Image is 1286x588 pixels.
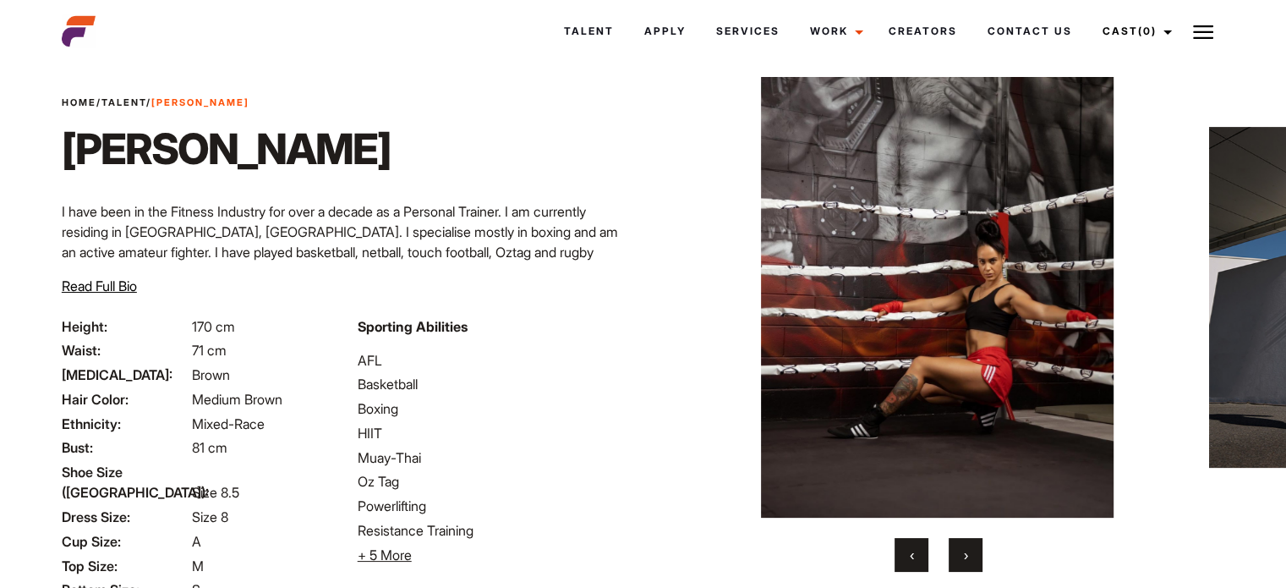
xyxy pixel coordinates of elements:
a: Cast(0) [1087,8,1182,54]
a: Creators [873,8,972,54]
span: Size 8.5 [192,484,239,501]
span: (0) [1138,25,1157,37]
img: cropped-aefm-brand-fav-22-square.png [62,14,96,48]
span: + 5 More [358,547,412,563]
li: Powerlifting [358,496,633,516]
span: Size 8 [192,508,228,525]
span: Brown [192,366,230,383]
span: Mixed-Race [192,415,265,432]
a: Apply [629,8,701,54]
li: Muay-Thai [358,448,633,468]
strong: [PERSON_NAME] [151,96,249,108]
span: 71 cm [192,342,227,359]
span: A [192,533,201,550]
span: Shoe Size ([GEOGRAPHIC_DATA]): [62,462,189,503]
a: Work [795,8,873,54]
span: 81 cm [192,439,227,456]
li: Basketball [358,374,633,394]
span: Dress Size: [62,507,189,527]
span: Previous [910,547,914,563]
a: Talent [549,8,629,54]
span: Cup Size: [62,531,189,552]
span: Hair Color: [62,389,189,409]
a: Home [62,96,96,108]
span: M [192,558,204,574]
a: Talent [101,96,146,108]
p: I have been in the Fitness Industry for over a decade as a Personal Trainer. I am currently resid... [62,201,633,283]
span: Read Full Bio [62,278,137,294]
span: Ethnicity: [62,414,189,434]
span: / / [62,96,249,110]
span: Waist: [62,340,189,360]
li: HIIT [358,423,633,443]
h1: [PERSON_NAME] [62,124,391,174]
span: Height: [62,316,189,337]
li: AFL [358,350,633,371]
span: Top Size: [62,556,189,576]
li: Boxing [358,398,633,419]
button: Read Full Bio [62,276,137,296]
span: 170 cm [192,318,235,335]
span: [MEDICAL_DATA]: [62,365,189,385]
li: Resistance Training [358,520,633,541]
a: Contact Us [972,8,1087,54]
span: Next [964,547,968,563]
img: 434479893_18312357373180112_3032752019931681700_n [682,77,1192,518]
img: Burger icon [1193,22,1213,42]
a: Services [701,8,795,54]
strong: Sporting Abilities [358,318,468,335]
span: Medium Brown [192,391,282,408]
li: Oz Tag [358,471,633,492]
span: Bust: [62,437,189,458]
